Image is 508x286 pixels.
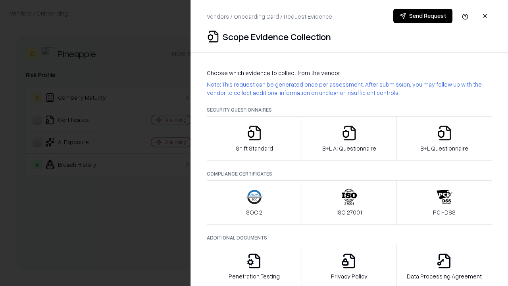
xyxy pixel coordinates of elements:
p: Note: This request can be generated once per assessment. After submission, you may follow up with... [207,80,492,97]
p: SOC 2 [246,208,262,216]
p: Vendors / Onboarding Card / Request Evidence [207,12,332,21]
p: Security Questionnaires [207,106,492,113]
button: ISO 27001 [302,180,397,225]
p: Additional Documents [207,234,492,241]
p: B+L AI Questionnaire [322,144,376,153]
p: Scope Evidence Collection [223,30,331,43]
button: Shift Standard [207,116,302,161]
p: ISO 27001 [337,208,362,216]
button: Send Request [393,9,452,23]
p: B+L Questionnaire [420,144,468,153]
p: Privacy Policy [331,272,368,280]
button: PCI-DSS [396,180,492,225]
p: Compliance Certificates [207,170,492,177]
p: Penetration Testing [229,272,280,280]
button: SOC 2 [207,180,302,225]
p: Choose which evidence to collect from the vendor: [207,69,492,77]
p: Shift Standard [236,144,273,153]
p: Data Processing Agreement [407,272,482,280]
button: B+L AI Questionnaire [302,116,397,161]
p: PCI-DSS [433,208,456,216]
button: B+L Questionnaire [396,116,492,161]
